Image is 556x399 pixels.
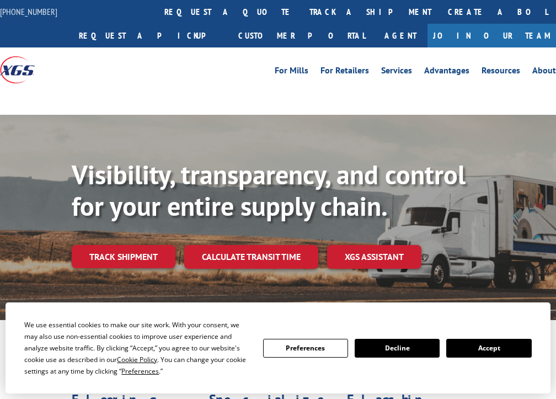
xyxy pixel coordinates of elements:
a: Calculate transit time [184,245,318,269]
a: Join Our Team [427,24,556,47]
a: For Retailers [320,66,369,78]
span: Preferences [121,366,159,376]
a: Agent [373,24,427,47]
a: For Mills [275,66,308,78]
a: Customer Portal [230,24,373,47]
button: Accept [446,339,531,358]
a: Services [381,66,412,78]
button: Decline [355,339,440,358]
span: Cookie Policy [117,355,157,364]
a: XGS ASSISTANT [327,245,421,269]
div: We use essential cookies to make our site work. With your consent, we may also use non-essential ... [24,319,249,377]
button: Preferences [263,339,348,358]
a: Resources [482,66,520,78]
a: Track shipment [72,245,175,268]
a: Request a pickup [71,24,230,47]
a: About [532,66,556,78]
b: Visibility, transparency, and control for your entire supply chain. [72,157,466,224]
a: Advantages [424,66,469,78]
div: Cookie Consent Prompt [6,302,550,393]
